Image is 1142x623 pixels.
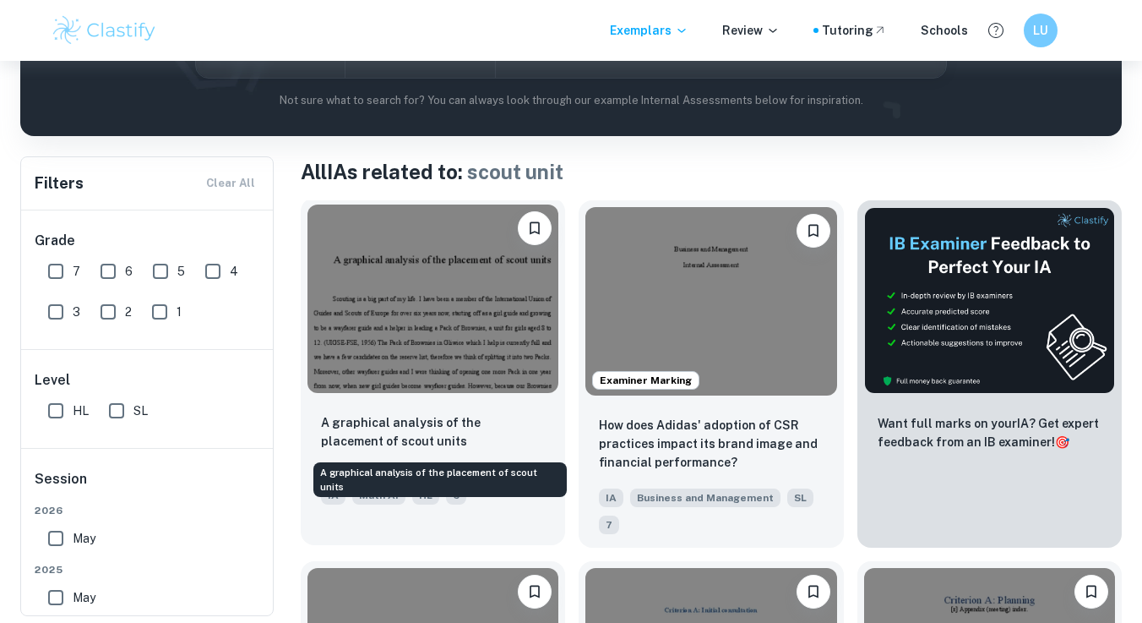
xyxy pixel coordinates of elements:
span: 4 [230,262,238,281]
button: LU [1024,14,1058,47]
span: 2025 [35,562,261,577]
span: May [73,588,95,607]
span: SL [133,402,148,420]
span: 2026 [35,503,261,518]
p: Exemplars [610,21,688,40]
p: Review [722,21,780,40]
a: BookmarkA graphical analysis of the placement of scout unitsIAMath AIHL6 [301,200,565,548]
button: Bookmark [797,575,830,609]
span: 7 [599,516,619,534]
span: May [73,529,95,548]
button: Bookmark [797,214,830,248]
span: SL [787,489,813,507]
span: 7 [73,262,80,281]
a: Tutoring [822,21,887,40]
img: Thumbnail [864,207,1115,394]
span: 🎯 [1055,435,1069,449]
p: A graphical analysis of the placement of scout units [321,413,545,451]
img: Business and Management IA example thumbnail: How does Adidas' adoption of CSR practic [585,207,836,396]
h6: Filters [35,172,84,195]
a: ThumbnailWant full marks on yourIA? Get expert feedback from an IB examiner! [857,200,1122,548]
span: Examiner Marking [593,373,699,388]
img: Clastify logo [51,14,158,47]
button: Bookmark [518,211,552,245]
span: 5 [177,262,185,281]
span: 2 [125,303,132,321]
h6: Session [35,469,261,503]
a: Examiner MarkingBookmarkHow does Adidas' adoption of CSR practices impact its brand image and fin... [579,200,843,548]
p: Want full marks on your IA ? Get expert feedback from an IB examiner! [878,414,1101,451]
button: Bookmark [518,575,552,609]
span: 1 [177,303,182,321]
img: Math AI IA example thumbnail: A graphical analysis of the placement of [307,205,558,393]
div: A graphical analysis of the placement of scout units [313,462,567,497]
span: Business and Management [630,489,780,507]
p: Not sure what to search for? You can always look through our example Internal Assessments below f... [34,92,1108,109]
h6: LU [1031,21,1051,40]
span: 3 [73,303,80,321]
span: 6 [125,262,133,281]
a: Schools [921,21,968,40]
button: Bookmark [1074,575,1108,609]
h6: Grade [35,231,261,251]
p: How does Adidas' adoption of CSR practices impact its brand image and financial performance? [599,416,823,472]
span: scout unit [467,160,563,183]
button: Help and Feedback [982,16,1010,45]
span: HL [73,402,89,420]
span: IA [599,489,623,507]
h1: All IAs related to: [301,156,1122,187]
h6: Level [35,370,261,391]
